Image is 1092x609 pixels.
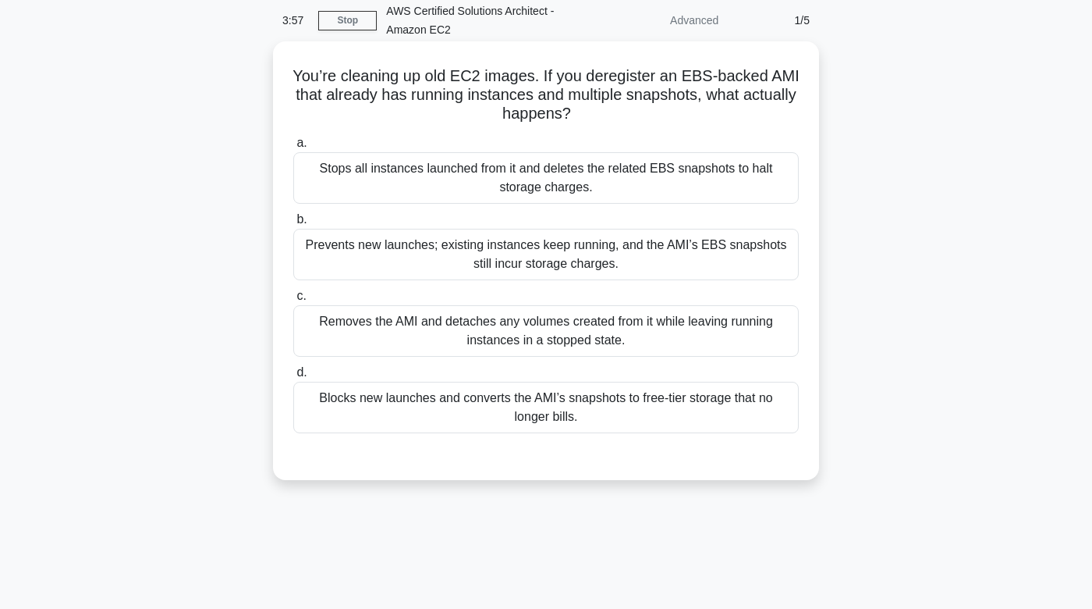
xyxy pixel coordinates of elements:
[293,382,799,433] div: Blocks new launches and converts the AMI’s snapshots to free-tier storage that no longer bills.
[591,5,728,36] div: Advanced
[296,136,307,149] span: a.
[728,5,819,36] div: 1/5
[293,229,799,280] div: Prevents new launches; existing instances keep running, and the AMI’s EBS snapshots still incur s...
[296,212,307,226] span: b.
[296,289,306,302] span: c.
[318,11,377,30] a: Stop
[292,66,800,124] h5: You’re cleaning up old EC2 images. If you deregister an EBS-backed AMI that already has running i...
[296,365,307,379] span: d.
[293,152,799,204] div: Stops all instances launched from it and deletes the related EBS snapshots to halt storage charges.
[273,5,318,36] div: 3:57
[293,305,799,357] div: Removes the AMI and detaches any volumes created from it while leaving running instances in a sto...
